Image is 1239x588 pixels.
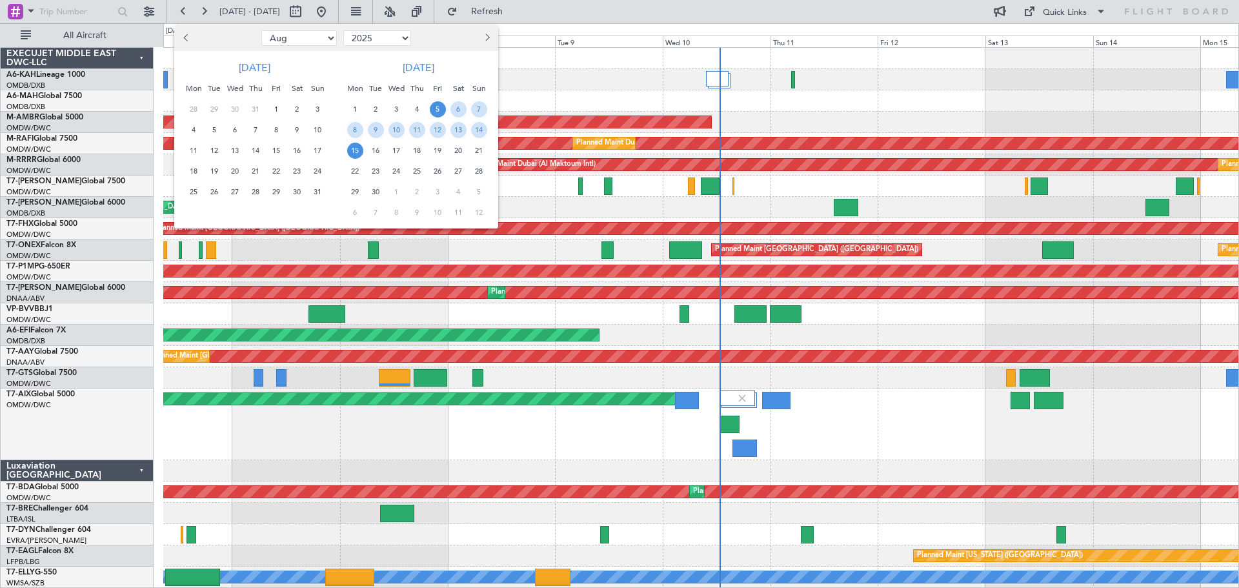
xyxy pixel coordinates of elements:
span: 23 [289,163,305,179]
div: Tue [365,78,386,99]
span: 9 [368,122,384,138]
span: 31 [248,101,264,117]
div: 16-9-2025 [365,140,386,161]
div: 21-8-2025 [245,161,266,181]
div: 27-8-2025 [225,181,245,202]
span: 21 [248,163,264,179]
div: 1-10-2025 [386,181,407,202]
span: 2 [409,184,425,200]
span: 1 [388,184,405,200]
div: 18-8-2025 [183,161,204,181]
button: Next month [479,28,494,48]
div: Thu [407,78,427,99]
div: 17-8-2025 [307,140,328,161]
div: 15-9-2025 [345,140,365,161]
div: 21-9-2025 [468,140,489,161]
span: 28 [248,184,264,200]
span: 16 [368,143,384,159]
span: 24 [388,163,405,179]
div: 8-10-2025 [386,202,407,223]
span: 3 [388,101,405,117]
div: 11-10-2025 [448,202,468,223]
span: 4 [450,184,467,200]
span: 8 [268,122,285,138]
span: 16 [289,143,305,159]
span: 17 [310,143,326,159]
span: 5 [206,122,223,138]
div: Fri [266,78,287,99]
div: 9-10-2025 [407,202,427,223]
span: 27 [450,163,467,179]
span: 15 [268,143,285,159]
span: 8 [347,122,363,138]
div: 29-9-2025 [345,181,365,202]
div: 2-10-2025 [407,181,427,202]
div: 25-9-2025 [407,161,427,181]
div: 28-8-2025 [245,181,266,202]
div: 9-9-2025 [365,119,386,140]
span: 19 [430,143,446,159]
span: 9 [289,122,305,138]
div: 23-9-2025 [365,161,386,181]
div: 2-8-2025 [287,99,307,119]
div: 14-9-2025 [468,119,489,140]
span: 5 [471,184,487,200]
div: 6-9-2025 [448,99,468,119]
span: 24 [310,163,326,179]
span: 31 [310,184,326,200]
span: 29 [347,184,363,200]
div: 24-8-2025 [307,161,328,181]
div: 5-10-2025 [468,181,489,202]
span: 8 [388,205,405,221]
span: 19 [206,163,223,179]
span: 14 [471,122,487,138]
div: 20-8-2025 [225,161,245,181]
span: 10 [430,205,446,221]
span: 20 [227,163,243,179]
div: 2-9-2025 [365,99,386,119]
div: 8-8-2025 [266,119,287,140]
div: Mon [345,78,365,99]
span: 23 [368,163,384,179]
span: 3 [430,184,446,200]
span: 25 [186,184,202,200]
div: 31-7-2025 [245,99,266,119]
div: 25-8-2025 [183,181,204,202]
span: 28 [471,163,487,179]
div: Sun [468,78,489,99]
span: 27 [227,184,243,200]
div: Thu [245,78,266,99]
div: 31-8-2025 [307,181,328,202]
div: 18-9-2025 [407,140,427,161]
div: 19-9-2025 [427,140,448,161]
div: 4-10-2025 [448,181,468,202]
div: 3-10-2025 [427,181,448,202]
span: 22 [347,163,363,179]
span: 6 [227,122,243,138]
div: 17-9-2025 [386,140,407,161]
div: 7-9-2025 [468,99,489,119]
div: 13-8-2025 [225,140,245,161]
span: 11 [450,205,467,221]
div: 11-8-2025 [183,140,204,161]
div: 7-8-2025 [245,119,266,140]
div: 1-9-2025 [345,99,365,119]
div: Sat [287,78,307,99]
span: 6 [347,205,363,221]
span: 25 [409,163,425,179]
span: 11 [409,122,425,138]
div: 28-9-2025 [468,161,489,181]
span: 9 [409,205,425,221]
span: 29 [268,184,285,200]
span: 20 [450,143,467,159]
div: 6-10-2025 [345,202,365,223]
div: Wed [225,78,245,99]
div: 29-7-2025 [204,99,225,119]
div: 27-9-2025 [448,161,468,181]
span: 7 [368,205,384,221]
div: 29-8-2025 [266,181,287,202]
div: 14-8-2025 [245,140,266,161]
select: Select month [261,30,337,46]
span: 1 [347,101,363,117]
span: 26 [206,184,223,200]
